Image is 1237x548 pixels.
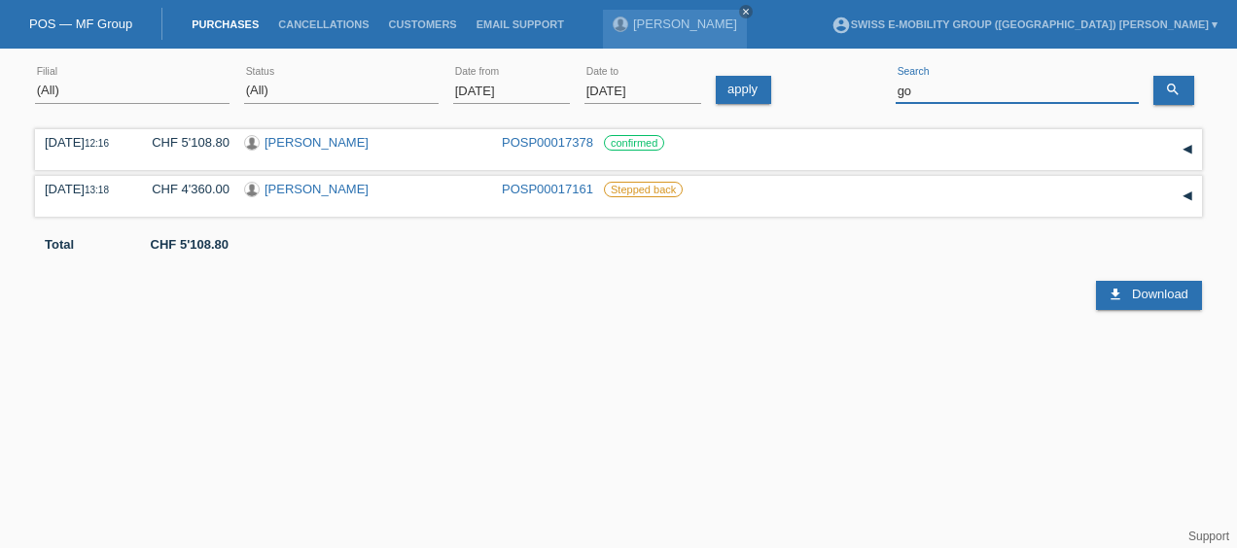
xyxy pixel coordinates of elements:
div: [DATE] [45,135,123,150]
a: apply [716,76,771,104]
div: expand/collapse [1173,135,1202,164]
a: account_circleSwiss E-Mobility Group ([GEOGRAPHIC_DATA]) [PERSON_NAME] ▾ [822,18,1227,30]
a: POSP00017378 [502,135,593,150]
b: Total [45,237,74,252]
i: close [741,7,751,17]
a: download Download [1096,281,1201,310]
span: 13:18 [85,185,109,195]
label: Stepped back [604,182,683,197]
span: Download [1132,287,1188,301]
a: Support [1188,530,1229,543]
a: close [739,5,753,18]
div: [DATE] [45,182,123,196]
a: POS — MF Group [29,17,132,31]
i: download [1108,287,1123,302]
div: CHF 4'360.00 [137,182,230,196]
a: Cancellations [268,18,378,30]
a: Purchases [182,18,268,30]
a: Email Support [467,18,574,30]
i: account_circle [831,16,851,35]
a: [PERSON_NAME] [633,17,737,31]
a: search [1153,76,1194,105]
div: CHF 5'108.80 [137,135,230,150]
a: [PERSON_NAME] [265,135,369,150]
a: POSP00017161 [502,182,593,196]
label: confirmed [604,135,664,151]
i: search [1165,82,1181,97]
a: [PERSON_NAME] [265,182,369,196]
div: expand/collapse [1173,182,1202,211]
span: 12:16 [85,138,109,149]
b: CHF 5'108.80 [151,237,229,252]
a: Customers [379,18,467,30]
